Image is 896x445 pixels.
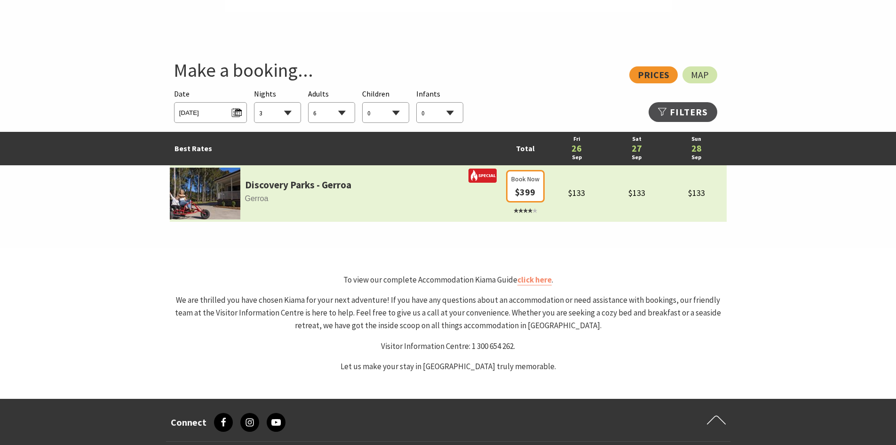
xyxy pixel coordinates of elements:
span: $133 [628,187,645,198]
a: 28 [671,144,722,153]
div: Choose a number of nights [254,88,301,123]
span: $399 [515,186,535,198]
p: Let us make your stay in [GEOGRAPHIC_DATA] truly memorable. [170,360,727,373]
a: Sep [552,153,602,162]
div: Please choose your desired arrival date [174,88,247,123]
a: Fri [552,135,602,144]
span: Children [362,89,389,98]
a: click here [517,275,552,285]
p: Visitor Information Centre: 1 300 654 262. [170,340,727,353]
span: $133 [688,187,705,198]
h3: Connect [171,417,206,428]
a: Sun [671,135,722,144]
span: Gerroa [170,193,504,205]
span: Date [174,89,190,98]
a: Map [682,66,717,83]
span: [DATE] [179,105,242,118]
span: Nights [254,88,276,100]
td: Best Rates [170,132,504,165]
a: Discovery Parks - Gerroa [245,177,351,193]
a: 26 [552,144,602,153]
p: We are thrilled you have chosen Kiama for your next adventure! If you have any questions about an... [170,294,727,332]
a: Sat [611,135,662,144]
span: Book Now [511,174,539,184]
td: Total [504,132,547,165]
p: To view our complete Accommodation Kiama Guide . [170,274,727,286]
span: $133 [568,187,585,198]
span: Infants [416,89,440,98]
span: Adults [308,89,329,98]
a: Sep [671,153,722,162]
a: Book Now $399 [506,188,545,215]
a: Sep [611,153,662,162]
img: 341233-primary-1e441c39-47ed-43bc-a084-13db65cabecb.jpg [170,168,240,219]
a: 27 [611,144,662,153]
span: Map [691,71,709,79]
